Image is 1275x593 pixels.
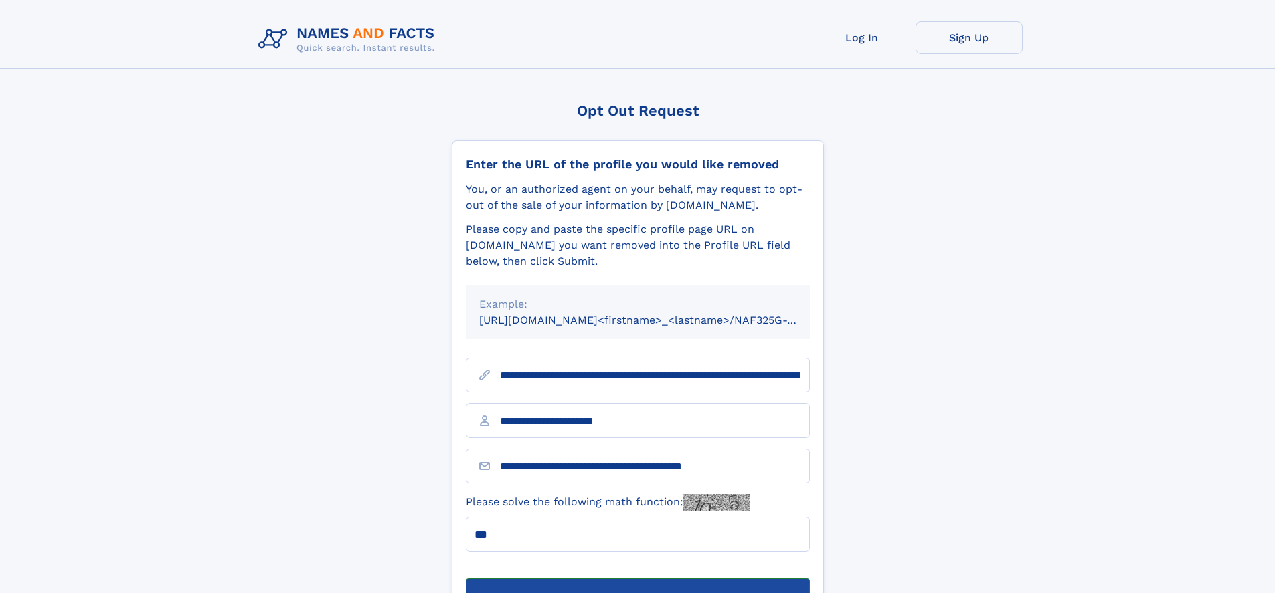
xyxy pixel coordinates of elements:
[452,102,824,119] div: Opt Out Request
[479,296,796,312] div: Example:
[809,21,916,54] a: Log In
[253,21,446,57] img: Logo Names and Facts
[479,314,835,326] small: [URL][DOMAIN_NAME]<firstname>_<lastname>/NAF325G-xxxxxxxx
[466,494,750,511] label: Please solve the following math function:
[466,181,810,213] div: You, or an authorized agent on your behalf, may request to opt-out of the sale of your informatio...
[466,157,810,172] div: Enter the URL of the profile you would like removed
[916,21,1023,54] a: Sign Up
[466,221,810,269] div: Please copy and paste the specific profile page URL on [DOMAIN_NAME] you want removed into the Pr...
